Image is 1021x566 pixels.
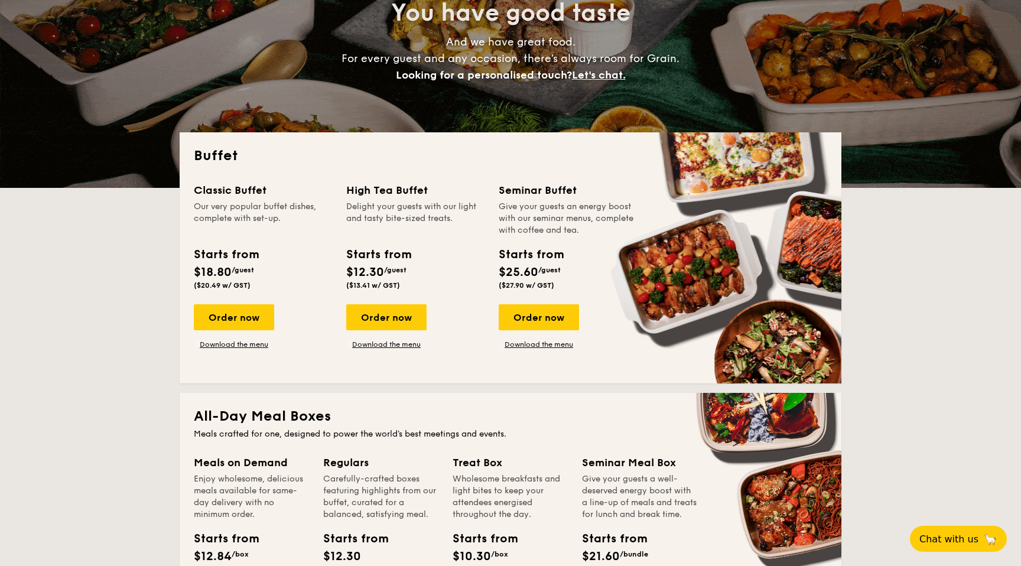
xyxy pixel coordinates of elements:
[232,266,254,274] span: /guest
[499,201,637,236] div: Give your guests an energy boost with our seminar menus, complete with coffee and tea.
[582,549,620,564] span: $21.60
[620,550,648,558] span: /bundle
[346,281,400,289] span: ($13.41 w/ GST)
[194,530,247,548] div: Starts from
[499,182,637,199] div: Seminar Buffet
[499,246,563,264] div: Starts from
[194,304,274,330] div: Order now
[194,428,827,440] div: Meals crafted for one, designed to power the world's best meetings and events.
[499,304,579,330] div: Order now
[194,281,251,289] span: ($20.49 w/ GST)
[499,281,554,289] span: ($27.90 w/ GST)
[491,550,508,558] span: /box
[342,35,679,82] span: And we have great food. For every guest and any occasion, there’s always room for Grain.
[194,473,309,521] div: Enjoy wholesome, delicious meals available for same-day delivery with no minimum order.
[453,473,568,521] div: Wholesome breakfasts and light bites to keep your attendees energised throughout the day.
[194,340,274,349] a: Download the menu
[396,69,572,82] span: Looking for a personalised touch?
[323,473,438,521] div: Carefully-crafted boxes featuring highlights from our buffet, curated for a balanced, satisfying ...
[499,265,538,279] span: $25.60
[572,69,626,82] span: Let's chat.
[194,201,332,236] div: Our very popular buffet dishes, complete with set-up.
[232,550,249,558] span: /box
[919,534,978,545] span: Chat with us
[538,266,561,274] span: /guest
[323,530,376,548] div: Starts from
[346,265,384,279] span: $12.30
[384,266,407,274] span: /guest
[983,532,997,546] span: 🦙
[323,454,438,471] div: Regulars
[910,526,1007,552] button: Chat with us🦙
[453,530,506,548] div: Starts from
[453,549,491,564] span: $10.30
[582,473,697,521] div: Give your guests a well-deserved energy boost with a line-up of meals and treats for lunch and br...
[346,304,427,330] div: Order now
[194,549,232,564] span: $12.84
[582,454,697,471] div: Seminar Meal Box
[194,265,232,279] span: $18.80
[346,182,485,199] div: High Tea Buffet
[582,530,635,548] div: Starts from
[346,201,485,236] div: Delight your guests with our light and tasty bite-sized treats.
[194,407,827,426] h2: All-Day Meal Boxes
[346,246,411,264] div: Starts from
[346,340,427,349] a: Download the menu
[499,340,579,349] a: Download the menu
[194,454,309,471] div: Meals on Demand
[453,454,568,471] div: Treat Box
[194,182,332,199] div: Classic Buffet
[194,246,258,264] div: Starts from
[323,549,361,564] span: $12.30
[194,147,827,165] h2: Buffet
